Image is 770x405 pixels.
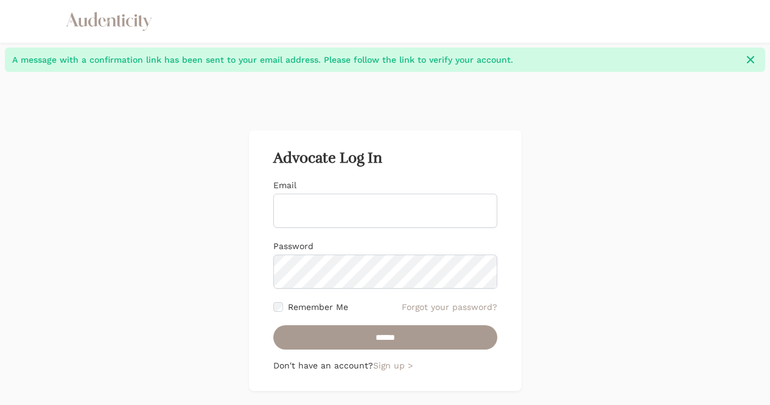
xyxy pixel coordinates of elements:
[273,241,313,251] label: Password
[373,361,413,370] a: Sign up >
[273,180,296,190] label: Email
[12,54,737,66] span: A message with a confirmation link has been sent to your email address. Please follow the link to...
[273,359,497,372] p: Don't have an account?
[273,150,497,167] h2: Advocate Log In
[288,301,348,313] label: Remember Me
[402,301,497,313] a: Forgot your password?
